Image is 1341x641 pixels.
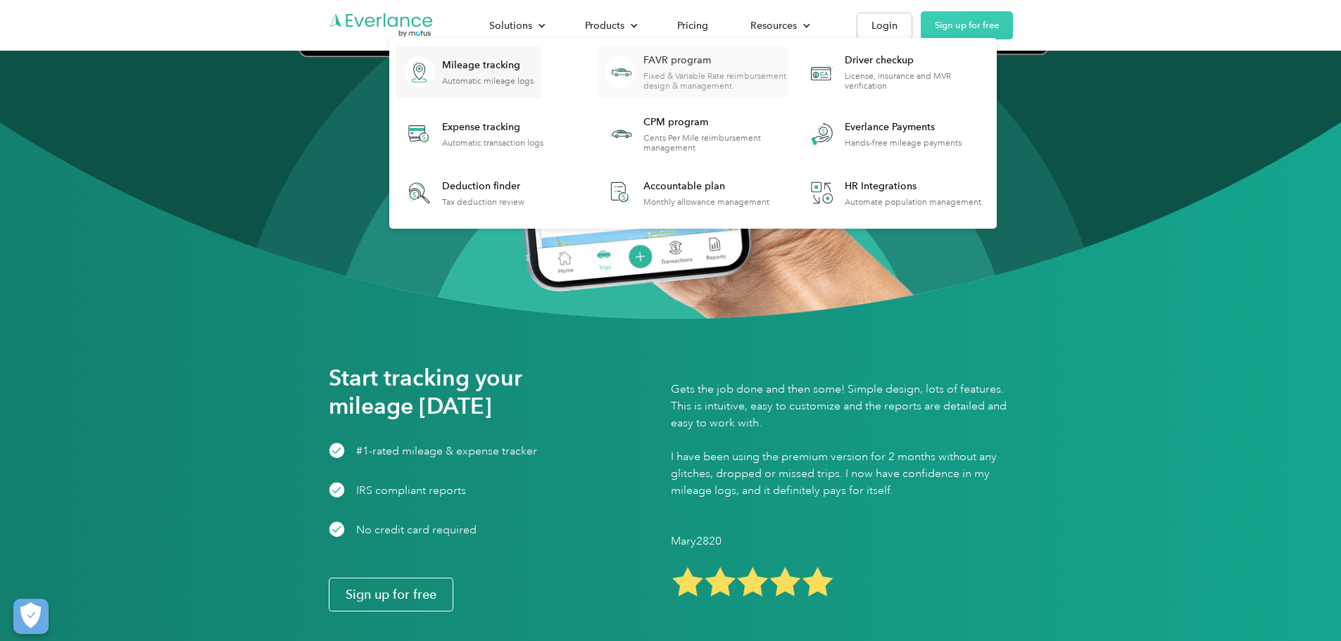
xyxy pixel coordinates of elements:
div: Expense tracking [442,120,543,134]
a: Accountable planMonthly allowance management [598,170,776,216]
div: Automatic transaction logs [442,138,543,148]
div: Resources [736,13,821,38]
div: Monthly allowance management [643,197,769,207]
div: #1-rated mileage & expense tracker [356,443,537,459]
div: Solutions [489,17,532,34]
div: Products [585,17,624,34]
div: IRS compliant reports [356,482,466,499]
h2: Start tracking your mileage [DATE] [329,364,610,420]
a: Sign up for free [921,11,1013,39]
div: Login [871,17,898,34]
a: Sign up for free [329,578,453,611]
div: HR Integrations [845,179,981,193]
a: Driver checkupLicense, insurance and MVR verification [799,46,990,98]
div: CPM program [643,115,788,129]
div: Tax deduction review [442,197,524,207]
div: Solutions [475,13,557,38]
div: Mileage tracking [442,58,534,72]
a: Login [857,13,912,39]
div: Automatic mileage logs [442,76,534,86]
div: Automate population management [845,197,981,207]
a: Mileage trackingAutomatic mileage logs [396,46,541,98]
div: Cents Per Mile reimbursement management [643,133,788,153]
a: Expense trackingAutomatic transaction logs [396,108,550,160]
a: Go to homepage [329,12,434,39]
p: Mary2820 [671,533,834,550]
div: FAVR program [643,53,788,68]
div: License, insurance and MVR verification [845,71,989,91]
button: Cookies Settings [13,599,49,634]
div: Products [571,13,649,38]
a: HR IntegrationsAutomate population management [799,170,988,216]
a: Everlance PaymentsHands-free mileage payments [799,108,969,160]
div: Pricing [677,17,708,34]
div: Driver checkup [845,53,989,68]
div: Deduction finder [442,179,524,193]
img: Best mileage tracker app [671,566,834,599]
div: Hands-free mileage payments [845,138,962,148]
a: FAVR programFixed & Variable Rate reimbursement design & management [598,46,788,98]
div: Accountable plan [643,179,769,193]
a: Pricing [663,13,722,38]
div: No credit card required [356,521,477,538]
a: CPM programCents Per Mile reimbursement management [598,108,788,160]
nav: Products [389,38,997,229]
div: Resources [750,17,797,34]
a: Deduction finderTax deduction review [396,170,531,216]
p: Gets the job done and then some! Simple design, lots of features. This is intuitive, easy to cust... [671,381,1013,499]
div: Everlance Payments [845,120,962,134]
div: Fixed & Variable Rate reimbursement design & management [643,71,788,91]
